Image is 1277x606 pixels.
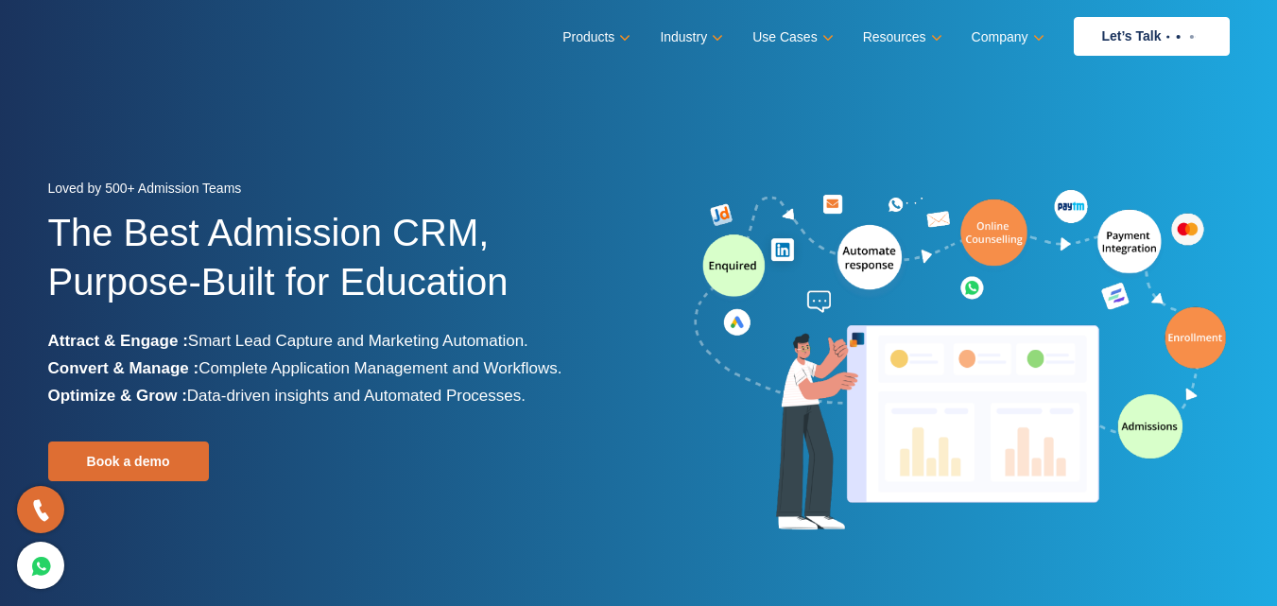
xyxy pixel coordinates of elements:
[691,185,1230,538] img: admission-software-home-page-header
[48,332,188,350] b: Attract & Engage :
[1074,17,1230,56] a: Let’s Talk
[972,24,1041,51] a: Company
[48,359,199,377] b: Convert & Manage :
[187,387,526,405] span: Data-driven insights and Automated Processes.
[48,387,187,405] b: Optimize & Grow :
[752,24,829,51] a: Use Cases
[48,208,625,327] h1: The Best Admission CRM, Purpose-Built for Education
[48,442,209,481] a: Book a demo
[863,24,939,51] a: Resources
[188,332,528,350] span: Smart Lead Capture and Marketing Automation.
[660,24,719,51] a: Industry
[198,359,561,377] span: Complete Application Management and Workflows.
[48,175,625,208] div: Loved by 500+ Admission Teams
[562,24,627,51] a: Products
